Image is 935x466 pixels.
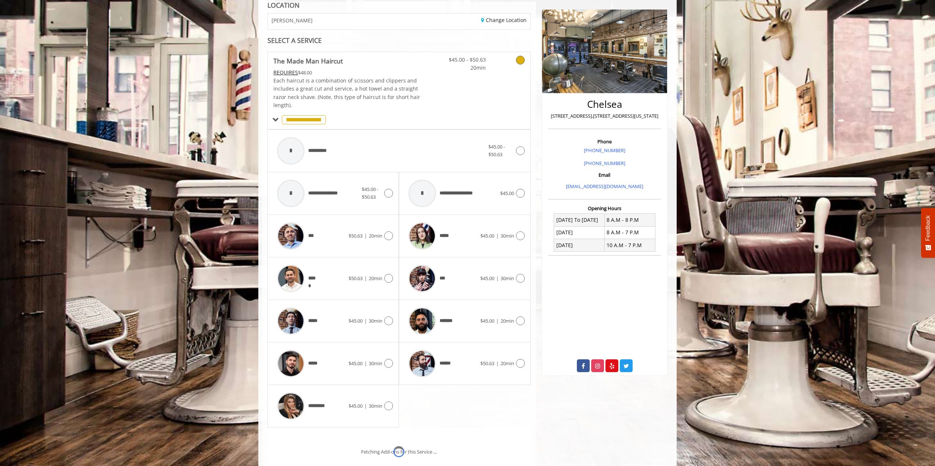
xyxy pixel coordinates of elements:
[501,360,514,367] span: 20min
[369,232,382,239] span: 20min
[550,112,659,120] p: [STREET_ADDRESS],[STREET_ADDRESS][US_STATE]
[480,275,494,282] span: $45.00
[550,99,659,110] h2: Chelsea
[349,318,363,324] span: $45.00
[268,1,299,10] b: LOCATION
[584,147,625,154] a: [PHONE_NUMBER]
[369,275,382,282] span: 20min
[364,318,367,324] span: |
[921,208,935,258] button: Feedback - Show survey
[369,360,382,367] span: 30min
[554,214,605,226] td: [DATE] To [DATE]
[496,232,499,239] span: |
[369,318,382,324] span: 30min
[349,275,363,282] span: $50.63
[604,214,655,226] td: 8 A.M - 8 P.M
[364,275,367,282] span: |
[349,403,363,409] span: $45.00
[481,16,527,23] a: Change Location
[480,232,494,239] span: $45.00
[273,77,420,109] span: Each haircut is a combination of scissors and clippers and includes a great cut and service, a ho...
[443,56,486,64] span: $45.00 - $50.63
[268,37,531,44] div: SELECT A SERVICE
[501,318,514,324] span: 20min
[369,403,382,409] span: 30min
[496,360,499,367] span: |
[361,448,437,456] div: Fetching Add-ons for this Service ...
[501,275,514,282] span: 30min
[349,232,363,239] span: $50.63
[272,18,313,23] span: [PERSON_NAME]
[550,172,659,177] h3: Email
[496,318,499,324] span: |
[480,318,494,324] span: $45.00
[548,206,661,211] h3: Opening Hours
[349,360,363,367] span: $45.00
[500,190,514,197] span: $45.00
[364,403,367,409] span: |
[362,186,378,200] span: $45.00 - $50.63
[554,226,605,239] td: [DATE]
[925,215,931,241] span: Feedback
[273,69,298,76] span: This service needs some Advance to be paid before we block your appointment
[273,69,421,77] div: $48.00
[554,239,605,252] td: [DATE]
[604,239,655,252] td: 10 A.M - 7 P.M
[501,232,514,239] span: 30min
[604,226,655,239] td: 8 A.M - 7 P.M
[496,275,499,282] span: |
[364,232,367,239] span: |
[566,183,643,190] a: [EMAIL_ADDRESS][DOMAIN_NAME]
[364,360,367,367] span: |
[480,360,494,367] span: $50.63
[488,143,505,158] span: $45.00 - $50.63
[584,160,625,166] a: [PHONE_NUMBER]
[550,139,659,144] h3: Phone
[273,56,343,66] b: The Made Man Haircut
[443,64,486,72] span: 20min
